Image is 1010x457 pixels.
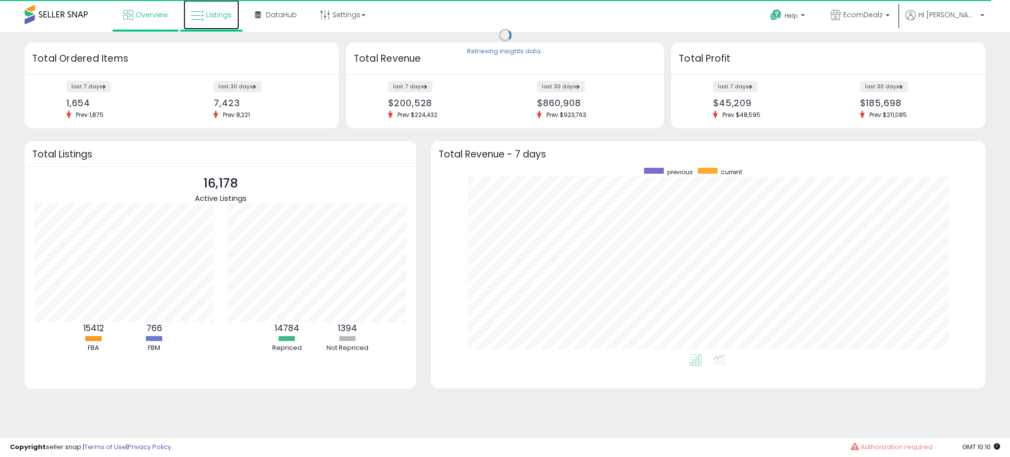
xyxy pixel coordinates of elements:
[388,81,433,92] label: last 7 days
[537,98,647,108] div: $860,908
[71,111,108,119] span: Prev: 1,875
[860,98,968,108] div: $185,698
[32,151,409,158] h3: Total Listings
[721,168,742,176] span: current
[67,81,111,92] label: last 7 days
[257,343,317,353] div: Repriced
[354,52,656,66] h3: Total Revenue
[32,52,331,66] h3: Total Ordered Items
[541,111,591,119] span: Prev: $923,763
[218,111,255,119] span: Prev: 8,221
[679,52,978,66] h3: Total Profit
[195,193,247,203] span: Active Listings
[214,98,322,108] div: 7,423
[718,111,765,119] span: Prev: $48,595
[905,10,984,32] a: Hi [PERSON_NAME]
[195,174,247,193] p: 16,178
[64,343,123,353] div: FBA
[146,322,162,334] b: 766
[388,98,498,108] div: $200,528
[125,343,184,353] div: FBM
[83,322,104,334] b: 15412
[713,81,757,92] label: last 7 days
[918,10,977,20] span: Hi [PERSON_NAME]
[275,322,299,334] b: 14784
[214,81,261,92] label: last 30 days
[713,98,821,108] div: $45,209
[667,168,693,176] span: previous
[338,322,357,334] b: 1394
[865,111,912,119] span: Prev: $211,085
[860,81,908,92] label: last 30 days
[785,11,798,20] span: Help
[770,9,782,21] i: Get Help
[136,10,168,20] span: Overview
[206,10,232,20] span: Listings
[843,10,883,20] span: EcomDealz
[762,1,815,32] a: Help
[67,98,175,108] div: 1,654
[318,343,377,353] div: Not Repriced
[438,151,978,158] h3: Total Revenue - 7 days
[467,47,543,56] div: Retrieving insights data..
[393,111,442,119] span: Prev: $224,432
[537,81,585,92] label: last 30 days
[266,10,297,20] span: DataHub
